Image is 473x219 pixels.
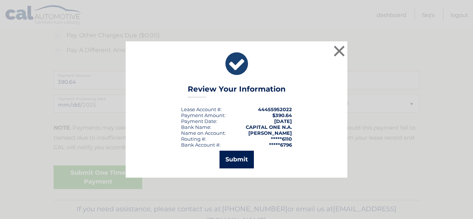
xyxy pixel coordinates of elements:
[246,124,292,130] strong: CAPITAL ONE N.A.
[274,118,292,124] span: [DATE]
[332,44,347,58] button: ×
[181,142,221,148] div: Bank Account #:
[181,118,217,124] div: :
[258,106,292,112] strong: 44455952022
[181,124,211,130] div: Bank Name:
[188,85,286,97] h3: Review Your Information
[181,112,225,118] div: Payment Amount:
[272,112,292,118] span: $390.64
[248,130,292,136] strong: [PERSON_NAME]
[181,118,216,124] span: Payment Date
[220,151,254,168] button: Submit
[181,130,226,136] div: Name on Account:
[181,106,222,112] div: Lease Account #:
[181,136,206,142] div: Routing #:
